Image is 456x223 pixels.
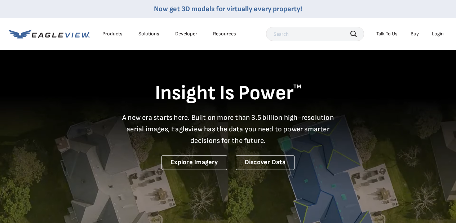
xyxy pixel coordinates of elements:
a: Discover Data [236,155,295,170]
div: Talk To Us [376,31,398,37]
div: Resources [213,31,236,37]
sup: TM [293,83,301,90]
a: Now get 3D models for virtually every property! [154,5,302,13]
a: Buy [411,31,419,37]
a: Explore Imagery [161,155,227,170]
a: Developer [175,31,197,37]
div: Solutions [138,31,159,37]
div: Login [432,31,444,37]
h1: Insight Is Power [9,81,447,106]
input: Search [266,27,364,41]
div: Products [102,31,123,37]
p: A new era starts here. Built on more than 3.5 billion high-resolution aerial images, Eagleview ha... [118,112,338,147]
